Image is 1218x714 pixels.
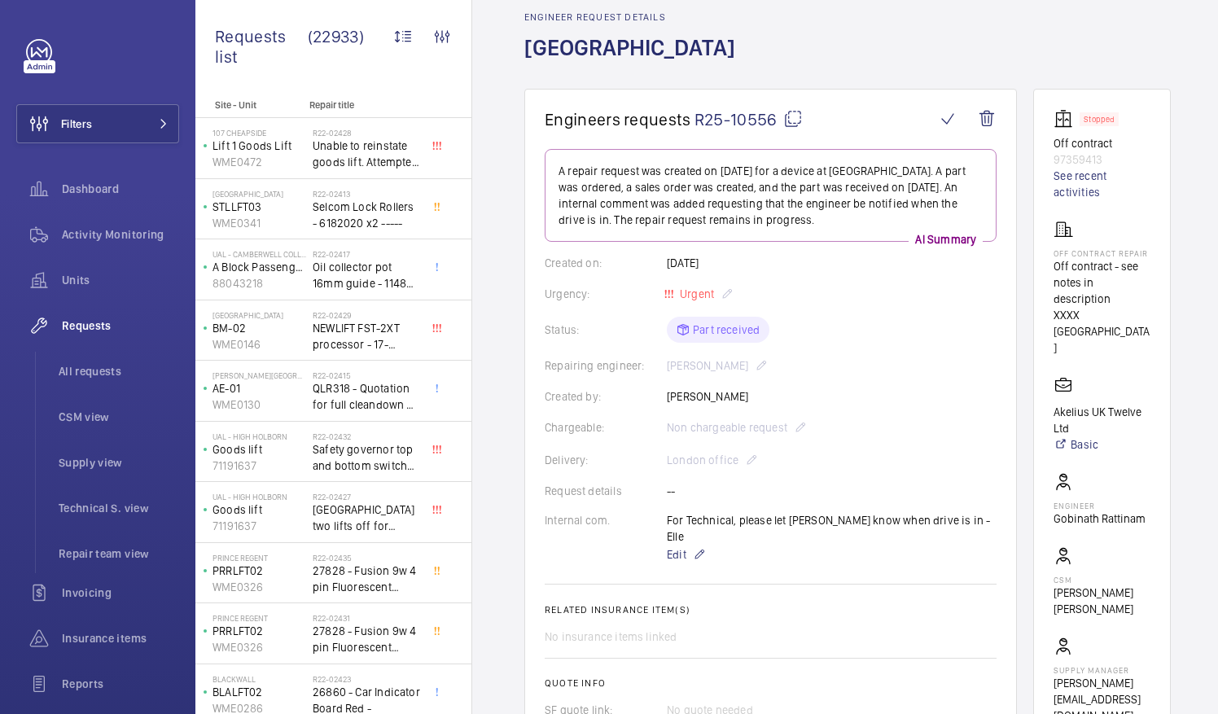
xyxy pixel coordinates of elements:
h2: Quote info [545,677,997,689]
p: Blackwall [212,674,306,684]
span: Supply view [59,454,179,471]
h2: R22-02428 [313,128,420,138]
span: Insurance items [62,630,179,646]
a: See recent activities [1054,168,1150,200]
p: XXXX [GEOGRAPHIC_DATA] [1054,307,1150,356]
p: BM-02 [212,320,306,336]
h2: Related insurance item(s) [545,604,997,615]
p: Off contract - see notes in description [1054,258,1150,307]
h2: R22-02413 [313,189,420,199]
span: NEWLIFT FST-2XT processor - 17-02000003 1021,00 euros x1 [313,320,420,353]
span: Activity Monitoring [62,226,179,243]
p: WME0326 [212,639,306,655]
span: [GEOGRAPHIC_DATA] two lifts off for safety governor rope switches at top and bottom. Immediate de... [313,502,420,534]
span: Selcom Lock Rollers - 6182020 x2 ----- [313,199,420,231]
p: UAL - High Holborn [212,431,306,441]
p: Prince Regent [212,613,306,623]
h1: [GEOGRAPHIC_DATA] [524,33,745,89]
span: Filters [61,116,92,132]
h2: R22-02417 [313,249,420,259]
p: WME0341 [212,215,306,231]
p: 107 Cheapside [212,128,306,138]
h2: R22-02415 [313,370,420,380]
p: STLLFT03 [212,199,306,215]
p: WME0326 [212,579,306,595]
p: UAL - Camberwell College of Arts [212,249,306,259]
span: R25-10556 [694,109,803,129]
span: Repair team view [59,545,179,562]
p: 88043218 [212,275,306,291]
p: Gobinath Rattinam [1054,510,1146,527]
span: 27828 - Fusion 9w 4 pin Fluorescent Lamp / Bulb - Used on Prince regent lift No2 car top test con... [313,623,420,655]
p: WME0472 [212,154,306,170]
span: Unable to reinstate goods lift. Attempted to swap control boards with PL2, no difference. Technic... [313,138,420,170]
span: All requests [59,363,179,379]
p: Goods lift [212,502,306,518]
span: CSM view [59,409,179,425]
h2: R22-02429 [313,310,420,320]
span: Technical S. view [59,500,179,516]
span: Safety governor top and bottom switches not working from an immediate defect. Lift passenger lift... [313,441,420,474]
img: elevator.svg [1054,109,1080,129]
p: WME0130 [212,396,306,413]
span: QLR318 - Quotation for full cleandown of lift and motor room at, Workspace, [PERSON_NAME][GEOGRAP... [313,380,420,413]
p: AI Summary [909,231,983,247]
p: Off Contract Repair [1054,248,1150,258]
p: BLALFT02 [212,684,306,700]
span: Reports [62,676,179,692]
span: Dashboard [62,181,179,197]
p: A repair request was created on [DATE] for a device at [GEOGRAPHIC_DATA]. A part was ordered, a s... [559,163,983,228]
p: WME0146 [212,336,306,353]
h2: R22-02432 [313,431,420,441]
p: CSM [1054,575,1150,585]
p: AE-01 [212,380,306,396]
h2: R22-02435 [313,553,420,563]
p: Supply manager [1054,665,1150,675]
span: 27828 - Fusion 9w 4 pin Fluorescent Lamp / Bulb - Used on Prince regent lift No2 car top test con... [313,563,420,595]
p: 97359413 [1054,151,1150,168]
p: Akelius UK Twelve Ltd [1054,404,1150,436]
span: Invoicing [62,585,179,601]
p: Goods lift [212,441,306,458]
span: Requests list [215,26,308,67]
h2: R22-02423 [313,674,420,684]
span: Engineers requests [545,109,691,129]
span: Requests [62,318,179,334]
p: Off contract [1054,135,1150,151]
p: [GEOGRAPHIC_DATA] [212,189,306,199]
p: PRRLFT02 [212,623,306,639]
p: Prince Regent [212,553,306,563]
h2: R22-02431 [313,613,420,623]
p: [PERSON_NAME][GEOGRAPHIC_DATA] [212,370,306,380]
p: [GEOGRAPHIC_DATA] [212,310,306,320]
p: [PERSON_NAME] [PERSON_NAME] [1054,585,1150,617]
span: Edit [667,546,686,563]
p: Lift 1 Goods Lift [212,138,306,154]
span: Oil collector pot 16mm guide - 11482 x2 [313,259,420,291]
h2: R22-02427 [313,492,420,502]
p: 71191637 [212,518,306,534]
h2: Engineer request details [524,11,745,23]
p: Stopped [1084,116,1115,122]
p: UAL - High Holborn [212,492,306,502]
p: 71191637 [212,458,306,474]
p: Site - Unit [195,99,303,111]
p: A Block Passenger Lift 2 (B) L/H [212,259,306,275]
a: Basic [1054,436,1150,453]
span: Units [62,272,179,288]
button: Filters [16,104,179,143]
p: Engineer [1054,501,1146,510]
p: Repair title [309,99,417,111]
p: PRRLFT02 [212,563,306,579]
